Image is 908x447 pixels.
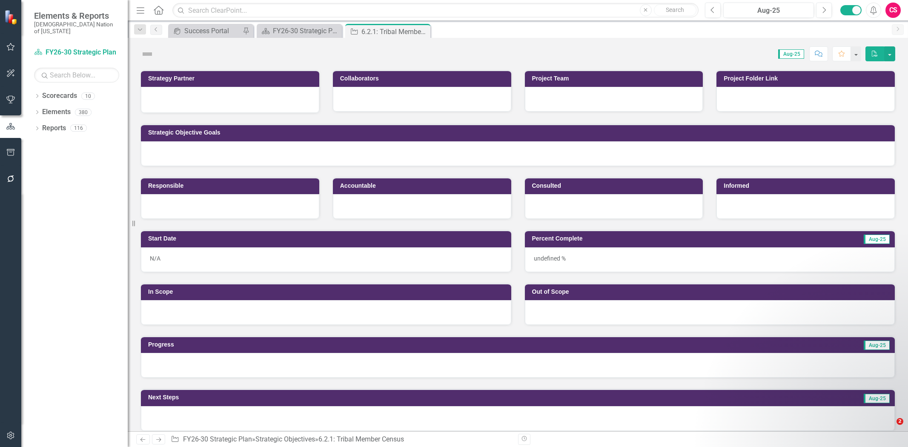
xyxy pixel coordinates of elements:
small: [DEMOGRAPHIC_DATA] Nation of [US_STATE] [34,21,119,35]
div: Success Portal [184,26,241,36]
a: Scorecards [42,91,77,101]
a: Reports [42,123,66,133]
a: FY26-30 Strategic Plan [259,26,340,36]
span: Aug-25 [864,341,890,350]
h3: Strategic Objective Goals [148,129,891,136]
span: Aug-25 [778,49,804,59]
div: 380 [75,109,92,116]
h3: Informed [724,183,891,189]
div: Aug-25 [726,6,811,16]
div: 6.2.1: Tribal Member Census [361,26,428,37]
a: Elements [42,107,71,117]
h3: In Scope [148,289,507,295]
h3: Project Folder Link [724,75,891,82]
div: FY26-30 Strategic Plan [273,26,340,36]
img: ClearPoint Strategy [4,9,19,24]
input: Search ClearPoint... [172,3,699,18]
h3: Consulted [532,183,699,189]
h3: Collaborators [340,75,507,82]
input: Search Below... [34,68,119,83]
h3: Progress [148,341,513,348]
div: N/A [141,247,511,272]
span: Elements & Reports [34,11,119,21]
a: FY26-30 Strategic Plan [183,435,252,443]
h3: Accountable [340,183,507,189]
button: Search [654,4,696,16]
h3: Out of Scope [532,289,891,295]
h3: Project Team [532,75,699,82]
h3: Responsible [148,183,315,189]
div: 116 [70,125,87,132]
span: Aug-25 [864,235,890,244]
h3: Strategy Partner [148,75,315,82]
a: FY26-30 Strategic Plan [34,48,119,57]
div: » » [171,435,511,444]
a: Success Portal [170,26,241,36]
span: Search [666,6,684,13]
iframe: Intercom live chat [879,418,899,438]
a: Strategic Objectives [255,435,315,443]
h3: Next Steps [148,394,545,401]
h3: Start Date [148,235,507,242]
span: 2 [897,418,903,425]
h3: Percent Complete [532,235,767,242]
img: Not Defined [140,47,154,61]
div: 10 [81,92,95,100]
button: CS [885,3,901,18]
div: 6.2.1: Tribal Member Census [318,435,404,443]
div: undefined % [525,247,895,272]
button: Aug-25 [723,3,814,18]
